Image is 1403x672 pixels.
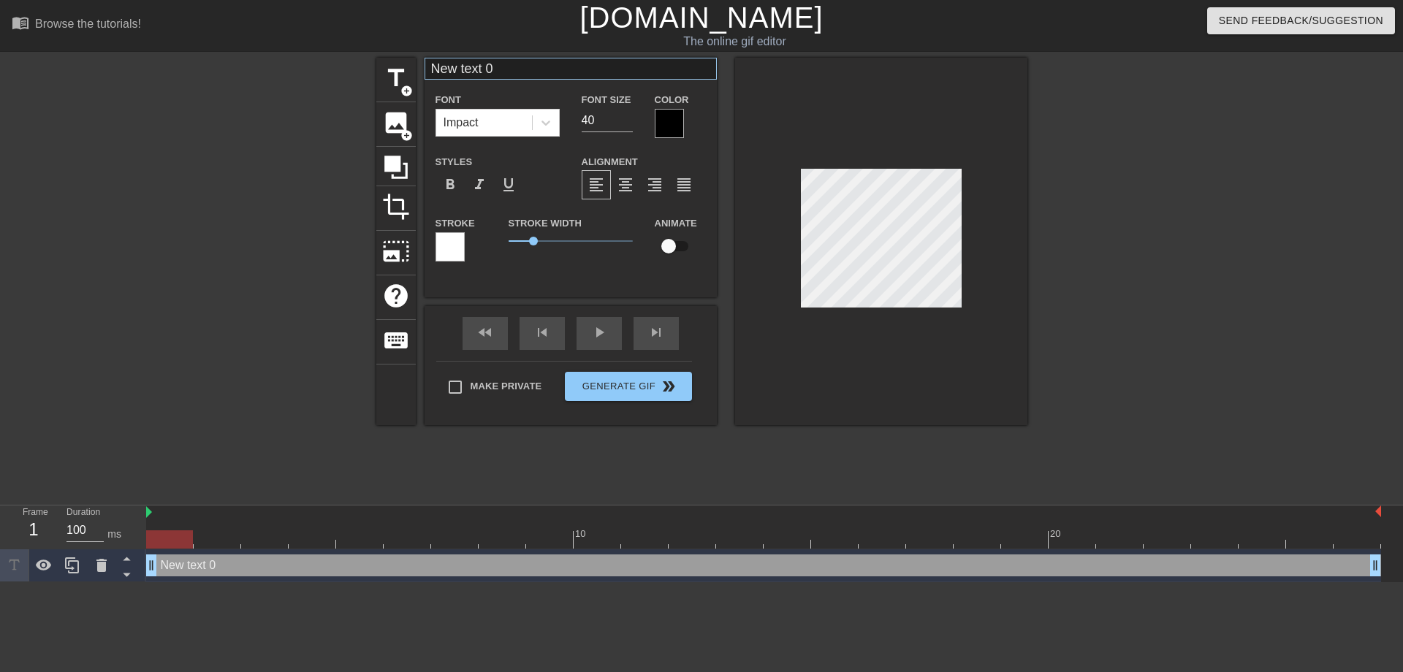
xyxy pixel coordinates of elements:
span: Generate Gif [571,378,685,395]
span: menu_book [12,14,29,31]
span: image [382,109,410,137]
span: format_align_left [588,176,605,194]
span: fast_rewind [476,324,494,341]
div: The online gif editor [475,33,995,50]
span: keyboard [382,327,410,354]
div: Impact [444,114,479,131]
span: skip_previous [533,324,551,341]
span: double_arrow [660,378,677,395]
label: Font Size [582,93,631,107]
span: crop [382,193,410,221]
div: Browse the tutorials! [35,18,141,30]
label: Styles [436,155,473,169]
label: Font [436,93,461,107]
span: Make Private [471,379,542,394]
span: photo_size_select_large [382,237,410,265]
span: Send Feedback/Suggestion [1219,12,1383,30]
span: title [382,64,410,92]
span: format_bold [441,176,459,194]
span: add_circle [400,129,413,142]
span: format_underline [500,176,517,194]
div: 1 [23,516,45,543]
img: bound-end.png [1375,505,1381,517]
div: Frame [12,505,56,548]
span: help [382,282,410,310]
div: 20 [1050,527,1063,541]
a: [DOMAIN_NAME] [579,1,823,34]
label: Animate [655,216,697,231]
span: format_align_center [617,176,634,194]
button: Generate Gif [565,372,691,401]
span: format_align_justify [675,176,693,194]
div: 10 [575,527,588,541]
span: format_align_right [646,176,664,194]
label: Stroke Width [509,216,582,231]
label: Stroke [436,216,475,231]
span: drag_handle [1368,558,1383,573]
span: drag_handle [144,558,159,573]
span: play_arrow [590,324,608,341]
div: ms [107,527,121,542]
span: skip_next [647,324,665,341]
a: Browse the tutorials! [12,14,141,37]
label: Duration [66,508,100,517]
label: Color [655,93,689,107]
span: add_circle [400,85,413,97]
span: format_italic [471,176,488,194]
button: Send Feedback/Suggestion [1207,7,1395,34]
label: Alignment [582,155,638,169]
